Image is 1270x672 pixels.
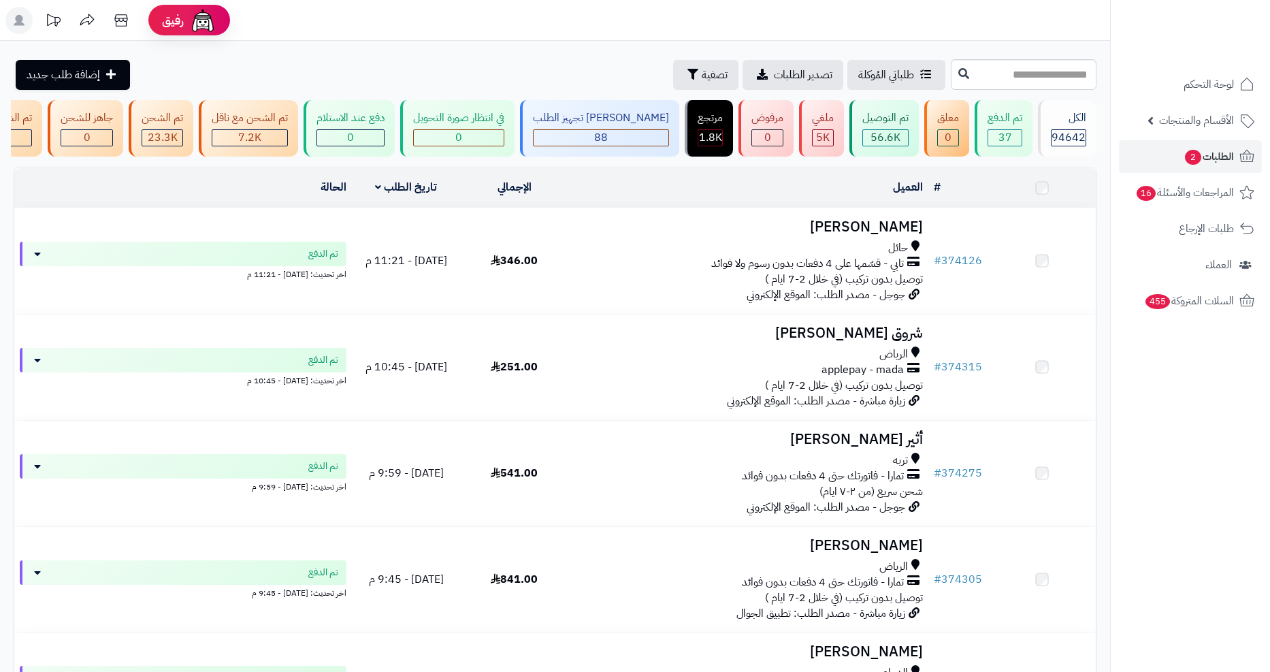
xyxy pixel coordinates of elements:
[491,571,538,588] span: 841.00
[27,67,100,83] span: إضافة طلب جديد
[893,179,923,195] a: العميل
[934,571,941,588] span: #
[36,7,70,37] a: تحديثات المنصة
[574,432,923,447] h3: أثير [PERSON_NAME]
[308,566,338,579] span: تم الدفع
[375,179,437,195] a: تاريخ الطلب
[414,130,504,146] div: 0
[736,605,905,622] span: زيارة مباشرة - مصدر الطلب: تطبيق الجوال
[1119,68,1262,101] a: لوحة التحكم
[365,253,447,269] span: [DATE] - 11:21 م
[317,130,384,146] div: 0
[879,559,908,575] span: الرياض
[1135,183,1234,202] span: المراجعات والأسئلة
[142,130,182,146] div: 23257
[1119,249,1262,281] a: العملاء
[863,130,908,146] div: 56556
[698,110,723,126] div: مرتجع
[1035,100,1099,157] a: الكل94642
[742,575,904,590] span: تمارا - فاتورتك حتى 4 دفعات بدون فوائد
[934,359,982,375] a: #374315
[574,219,923,235] h3: [PERSON_NAME]
[369,571,444,588] span: [DATE] - 9:45 م
[126,100,196,157] a: تم الشحن 23.3K
[742,468,904,484] span: تمارا - فاتورتك حتى 4 دفعات بدون فوائد
[937,110,959,126] div: معلق
[819,483,923,500] span: شحن سريع (من ٢-٧ ايام)
[321,179,346,195] a: الحالة
[998,129,1012,146] span: 37
[736,100,796,157] a: مرفوض 0
[142,110,183,126] div: تم الشحن
[747,287,905,303] span: جوجل - مصدر الطلب: الموقع الإلكتروني
[1179,219,1234,238] span: طلبات الإرجاع
[934,465,982,481] a: #374275
[988,130,1022,146] div: 37
[212,110,288,126] div: تم الشحن مع ناقل
[1145,294,1170,309] span: 455
[1144,291,1234,310] span: السلات المتروكة
[893,453,908,468] span: تربه
[308,460,338,473] span: تم الدفع
[316,110,385,126] div: دفع عند الاستلام
[945,129,951,146] span: 0
[491,253,538,269] span: 346.00
[673,60,738,90] button: تصفية
[988,110,1022,126] div: تم الدفع
[812,110,834,126] div: ملغي
[1119,176,1262,209] a: المراجعات والأسئلة16
[743,60,843,90] a: تصدير الطلبات
[20,372,346,387] div: اخر تحديث: [DATE] - 10:45 م
[491,359,538,375] span: 251.00
[879,347,908,362] span: الرياض
[397,100,517,157] a: في انتظار صورة التحويل 0
[196,100,301,157] a: تم الشحن مع ناقل 7.2K
[1119,285,1262,317] a: السلات المتروكة455
[365,359,447,375] span: [DATE] - 10:45 م
[765,271,923,287] span: توصيل بدون تركيب (في خلال 2-7 ايام )
[682,100,736,157] a: مرتجع 1.8K
[1205,255,1232,274] span: العملاء
[238,129,261,146] span: 7.2K
[347,129,354,146] span: 0
[764,129,771,146] span: 0
[1137,186,1156,201] span: 16
[765,590,923,606] span: توصيل بدون تركيب (في خلال 2-7 ايام )
[847,100,922,157] a: تم التوصيل 56.6K
[20,585,346,599] div: اخر تحديث: [DATE] - 9:45 م
[765,377,923,394] span: توصيل بدون تركيب (في خلال 2-7 ايام )
[751,110,783,126] div: مرفوض
[594,129,608,146] span: 88
[20,479,346,493] div: اخر تحديث: [DATE] - 9:59 م
[574,325,923,341] h3: شروق [PERSON_NAME]
[934,571,982,588] a: #374305
[534,130,668,146] div: 88
[308,353,338,367] span: تم الدفع
[862,110,909,126] div: تم التوصيل
[727,393,905,409] span: زيارة مباشرة - مصدر الطلب: الموقع الإلكتروني
[774,67,832,83] span: تصدير الطلبات
[212,130,287,146] div: 7223
[934,253,941,269] span: #
[1052,129,1086,146] span: 94642
[938,130,958,146] div: 0
[816,129,830,146] span: 5K
[61,130,112,146] div: 0
[870,129,900,146] span: 56.6K
[574,538,923,554] h3: [PERSON_NAME]
[533,110,669,126] div: [PERSON_NAME] تجهيز الطلب
[702,67,728,83] span: تصفية
[1119,140,1262,173] a: الطلبات2
[491,465,538,481] span: 541.00
[711,256,904,272] span: تابي - قسّمها على 4 دفعات بدون رسوم ولا فوائد
[189,7,216,34] img: ai-face.png
[1159,111,1234,130] span: الأقسام والمنتجات
[574,644,923,660] h3: [PERSON_NAME]
[813,130,833,146] div: 4969
[308,247,338,261] span: تم الدفع
[1177,10,1257,39] img: logo-2.png
[821,362,904,378] span: applepay - mada
[888,240,908,256] span: حائل
[934,359,941,375] span: #
[162,12,184,29] span: رفيق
